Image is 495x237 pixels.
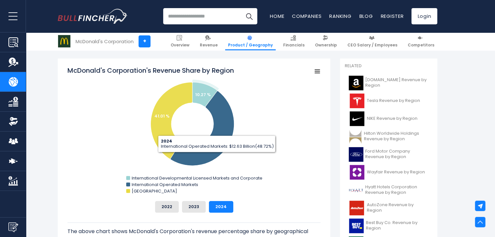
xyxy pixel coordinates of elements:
[270,13,284,19] a: Home
[345,110,432,128] a: NIKE Revenue by Region
[292,13,321,19] a: Companies
[315,43,337,48] span: Ownership
[139,35,151,47] a: +
[367,98,420,104] span: Tesla Revenue by Region
[364,131,429,142] span: Hilton Worldwide Holdings Revenue by Region
[171,43,189,48] span: Overview
[58,9,128,24] img: Bullfincher logo
[349,94,365,108] img: TSLA logo
[345,128,432,145] a: Hilton Worldwide Holdings Revenue by Region
[58,9,127,24] a: Go to homepage
[349,111,365,126] img: NKE logo
[349,165,365,180] img: W logo
[155,201,179,213] button: 2022
[195,92,211,98] text: 10.27 %
[408,43,434,48] span: Competitors
[200,43,218,48] span: Revenue
[345,163,432,181] a: Wayfair Revenue by Region
[365,184,429,195] span: Hyatt Hotels Corporation Revenue by Region
[345,145,432,163] a: Ford Motor Company Revenue by Region
[209,201,233,213] button: 2024
[347,43,397,48] span: CEO Salary / Employees
[67,66,320,196] svg: McDonald's Corporation's Revenue Share by Region
[411,8,437,24] a: Login
[58,35,70,47] img: MCD logo
[228,43,273,48] span: Product / Geography
[329,13,351,19] a: Ranking
[367,202,429,213] span: AutoZone Revenue by Region
[349,147,363,162] img: F logo
[344,32,400,50] a: CEO Salary / Employees
[367,169,425,175] span: Wayfair Revenue by Region
[154,113,170,119] text: 41.01 %
[345,217,432,235] a: Best Buy Co. Revenue by Region
[132,188,177,194] text: [GEOGRAPHIC_DATA]
[349,218,364,233] img: BBY logo
[132,181,198,188] text: International Operated Markets
[380,13,404,19] a: Register
[67,66,234,75] tspan: McDonald's Corporation's Revenue Share by Region
[182,201,206,213] button: 2023
[345,199,432,217] a: AutoZone Revenue by Region
[405,32,437,50] a: Competitors
[280,32,308,50] a: Financials
[132,175,262,181] text: International Developmental Licensed Markets and Corporate
[365,77,429,88] span: [DOMAIN_NAME] Revenue by Region
[168,32,192,50] a: Overview
[349,129,362,144] img: HLT logo
[345,181,432,199] a: Hyatt Hotels Corporation Revenue by Region
[197,32,221,50] a: Revenue
[367,116,417,121] span: NIKE Revenue by Region
[345,74,432,92] a: [DOMAIN_NAME] Revenue by Region
[283,43,305,48] span: Financials
[225,32,276,50] a: Product / Geography
[345,92,432,110] a: Tesla Revenue by Region
[366,220,429,231] span: Best Buy Co. Revenue by Region
[8,117,18,126] img: Ownership
[349,76,363,90] img: AMZN logo
[211,140,228,146] text: 48.72 %
[76,38,134,45] div: McDonald's Corporation
[345,63,432,69] p: Related
[359,13,373,19] a: Blog
[365,149,429,160] span: Ford Motor Company Revenue by Region
[312,32,340,50] a: Ownership
[241,8,257,24] button: Search
[349,183,363,197] img: H logo
[349,201,365,215] img: AZO logo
